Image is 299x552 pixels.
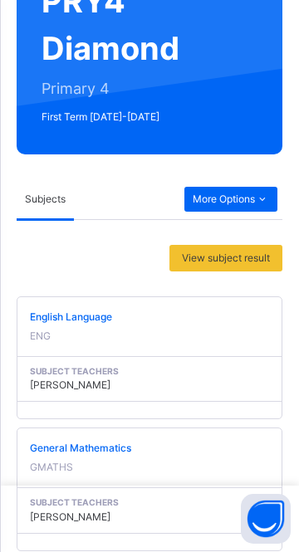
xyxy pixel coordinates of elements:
[30,461,73,473] span: GMATHS
[30,330,51,342] span: ENG
[241,494,291,544] button: Open asap
[30,441,269,456] span: General Mathematics
[17,356,282,401] div: [PERSON_NAME]
[182,251,270,266] span: View subject result
[42,110,241,125] span: First Term [DATE]-[DATE]
[193,192,269,207] span: More Options
[30,310,269,325] span: English Language
[30,365,269,378] span: Subject Teachers
[25,192,66,207] span: Subjects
